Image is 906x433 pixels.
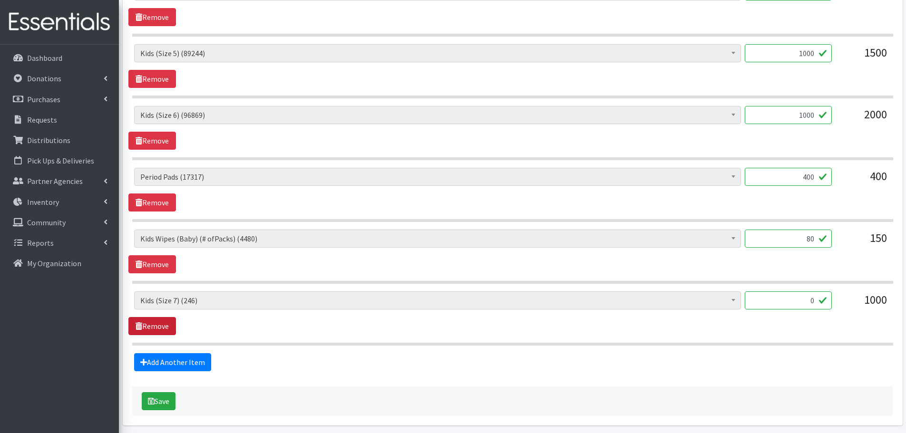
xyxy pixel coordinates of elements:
[140,108,735,122] span: Kids (Size 6) (96869)
[839,106,887,132] div: 2000
[140,47,735,60] span: Kids (Size 5) (89244)
[134,230,741,248] span: Kids Wipes (Baby) (# ofPacks) (4480)
[27,74,61,83] p: Donations
[134,291,741,309] span: Kids (Size 7) (246)
[4,213,115,232] a: Community
[4,233,115,252] a: Reports
[27,135,70,145] p: Distributions
[745,44,832,62] input: Quantity
[27,197,59,207] p: Inventory
[134,168,741,186] span: Period Pads (17317)
[27,259,81,268] p: My Organization
[140,232,735,245] span: Kids Wipes (Baby) (# ofPacks) (4480)
[128,193,176,212] a: Remove
[27,53,62,63] p: Dashboard
[134,353,211,371] a: Add Another Item
[27,238,54,248] p: Reports
[134,44,741,62] span: Kids (Size 5) (89244)
[4,254,115,273] a: My Organization
[27,115,57,125] p: Requests
[128,70,176,88] a: Remove
[839,168,887,193] div: 400
[27,218,66,227] p: Community
[4,6,115,38] img: HumanEssentials
[4,48,115,67] a: Dashboard
[4,110,115,129] a: Requests
[128,255,176,273] a: Remove
[745,291,832,309] input: Quantity
[140,294,735,307] span: Kids (Size 7) (246)
[27,156,94,165] p: Pick Ups & Deliveries
[4,172,115,191] a: Partner Agencies
[27,95,60,104] p: Purchases
[128,8,176,26] a: Remove
[4,131,115,150] a: Distributions
[27,176,83,186] p: Partner Agencies
[4,69,115,88] a: Donations
[745,168,832,186] input: Quantity
[128,132,176,150] a: Remove
[128,317,176,335] a: Remove
[4,90,115,109] a: Purchases
[142,392,175,410] button: Save
[745,230,832,248] input: Quantity
[839,291,887,317] div: 1000
[839,230,887,255] div: 150
[134,106,741,124] span: Kids (Size 6) (96869)
[140,170,735,183] span: Period Pads (17317)
[745,106,832,124] input: Quantity
[839,44,887,70] div: 1500
[4,192,115,212] a: Inventory
[4,151,115,170] a: Pick Ups & Deliveries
